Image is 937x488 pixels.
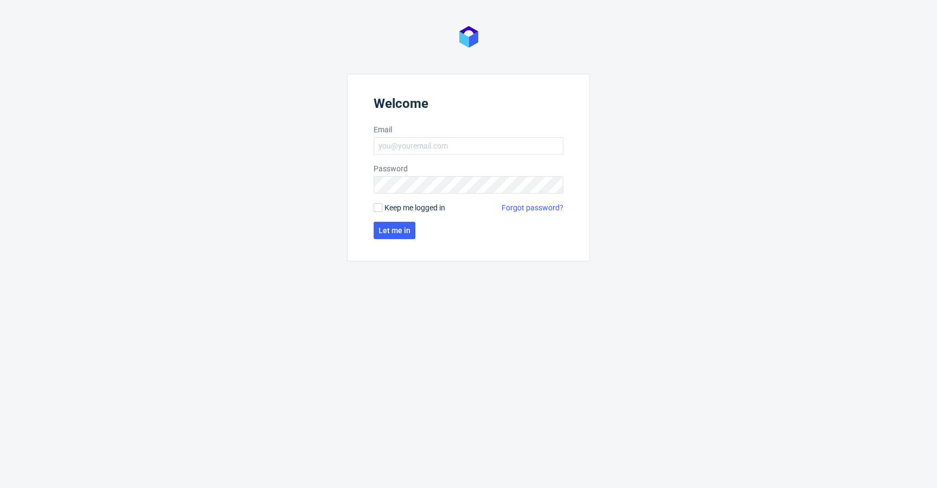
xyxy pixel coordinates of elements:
[502,202,563,213] a: Forgot password?
[384,202,445,213] span: Keep me logged in
[374,222,415,239] button: Let me in
[374,124,563,135] label: Email
[374,96,563,115] header: Welcome
[374,137,563,155] input: you@youremail.com
[378,227,410,234] span: Let me in
[374,163,563,174] label: Password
